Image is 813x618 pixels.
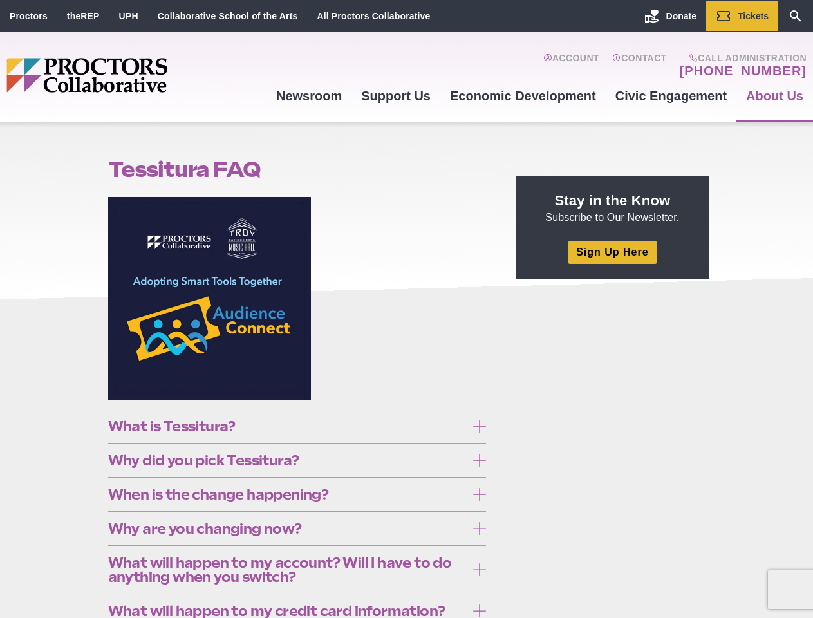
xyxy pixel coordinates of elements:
span: Why are you changing now? [108,521,467,536]
a: Support Us [351,79,440,113]
h1: Tessitura FAQ [108,157,487,182]
span: Why did you pick Tessitura? [108,453,467,467]
span: What will happen to my credit card information? [108,604,467,618]
a: theREP [67,11,100,21]
a: [PHONE_NUMBER] [680,63,807,79]
a: Economic Development [440,79,606,113]
a: Account [543,53,599,79]
a: UPH [119,11,138,21]
span: What is Tessitura? [108,419,467,433]
span: What will happen to my account? Will I have to do anything when you switch? [108,556,467,584]
span: Call Administration [676,53,807,63]
img: Proctors logo [6,58,266,93]
a: About Us [736,79,813,113]
a: Collaborative School of the Arts [158,11,298,21]
span: When is the change happening? [108,487,467,501]
a: Sign Up Here [568,241,656,263]
a: Proctors [10,11,48,21]
strong: Stay in the Know [555,192,671,209]
a: Civic Engagement [606,79,736,113]
p: Subscribe to Our Newsletter. [531,191,693,225]
a: Donate [635,1,706,31]
a: Contact [612,53,667,79]
span: Tickets [738,11,769,21]
a: Search [778,1,813,31]
span: Donate [666,11,696,21]
a: Tickets [706,1,778,31]
a: All Proctors Collaborative [317,11,430,21]
a: Newsroom [266,79,351,113]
